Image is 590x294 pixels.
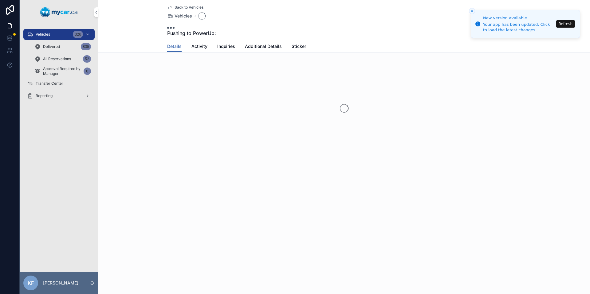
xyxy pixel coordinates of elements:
div: scrollable content [20,25,98,109]
span: All Reservations [43,56,71,61]
a: Sticker [292,41,306,53]
a: Back to Vehicles [167,5,203,10]
a: Vehicles326 [23,29,95,40]
div: 326 [73,31,83,38]
span: Transfer Center [36,81,63,86]
div: 0 [84,68,91,75]
span: Sticker [292,43,306,49]
a: Additional Details [245,41,282,53]
a: All Reservations52 [31,53,95,64]
div: 835 [81,43,91,50]
div: 52 [83,55,91,63]
a: Details [167,41,182,52]
span: Vehicles [36,32,50,37]
span: Delivered [43,44,60,49]
a: Transfer Center [23,78,95,89]
span: Details [167,43,182,49]
span: Inquiries [217,43,235,49]
span: Vehicles [175,13,192,19]
span: Activity [191,43,207,49]
a: Vehicles [167,13,192,19]
span: Approval Required by Manager [43,66,81,76]
a: Inquiries [217,41,235,53]
a: Approval Required by Manager0 [31,66,95,77]
a: Activity [191,41,207,53]
span: Pushing to PowerUp: [167,29,216,37]
a: Reporting [23,90,95,101]
div: New version available [483,15,554,21]
span: KF [28,279,34,287]
p: [PERSON_NAME] [43,280,78,286]
span: Reporting [36,93,53,98]
button: Close toast [469,8,475,14]
span: Additional Details [245,43,282,49]
div: Your app has been updated. Click to load the latest changes [483,22,554,33]
span: Back to Vehicles [175,5,203,10]
a: Delivered835 [31,41,95,52]
button: Refresh [556,20,575,28]
img: App logo [40,7,78,17]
